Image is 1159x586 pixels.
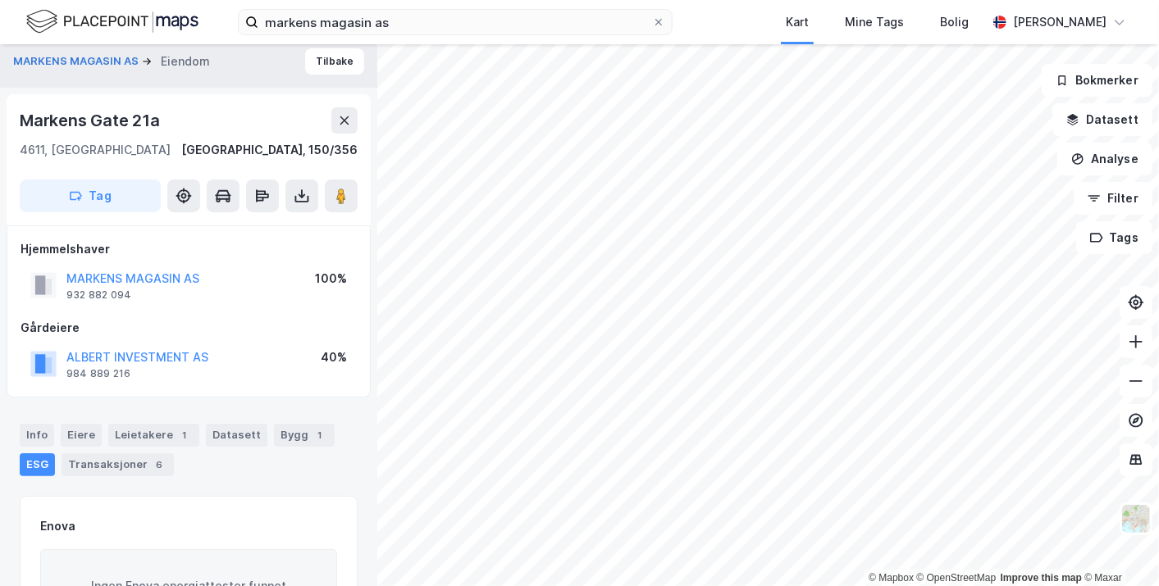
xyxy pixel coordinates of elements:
div: Mine Tags [845,12,904,32]
div: ESG [20,453,55,476]
input: Søk på adresse, matrikkel, gårdeiere, leietakere eller personer [258,10,652,34]
div: 40% [321,348,347,367]
img: Z [1120,503,1152,534]
div: Markens Gate 21a [20,107,163,134]
button: Filter [1074,182,1152,215]
div: 984 889 216 [66,367,130,380]
div: Bolig [940,12,969,32]
div: Enova [40,516,75,536]
div: 932 882 094 [66,288,131,302]
div: 4611, [GEOGRAPHIC_DATA] [20,140,171,160]
div: Leietakere [108,424,199,447]
img: logo.f888ab2527a4732fd821a326f86c7f29.svg [26,7,198,36]
div: Kart [786,12,809,32]
button: Analyse [1057,143,1152,175]
div: Kontrollprogram for chat [1077,507,1159,586]
div: 1 [176,427,193,443]
button: Tags [1076,221,1152,254]
div: Eiere [61,424,102,447]
div: Gårdeiere [21,318,357,338]
button: Datasett [1052,103,1152,136]
div: 6 [151,457,167,473]
div: Eiendom [161,52,210,71]
div: Hjemmelshaver [21,239,357,259]
button: Bokmerker [1042,64,1152,97]
div: 1 [312,427,328,443]
button: MARKENS MAGASIN AS [13,53,142,70]
div: Info [20,424,54,447]
a: Improve this map [1001,572,1082,584]
div: Transaksjoner [62,453,174,476]
div: 100% [315,269,347,288]
div: Bygg [274,424,335,447]
div: [PERSON_NAME] [1013,12,1107,32]
div: Datasett [206,424,267,447]
a: OpenStreetMap [917,572,997,584]
div: [GEOGRAPHIC_DATA], 150/356 [181,140,358,160]
a: Mapbox [869,572,914,584]
button: Tag [20,179,161,212]
button: Tilbake [305,48,364,75]
iframe: Chat Widget [1077,507,1159,586]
